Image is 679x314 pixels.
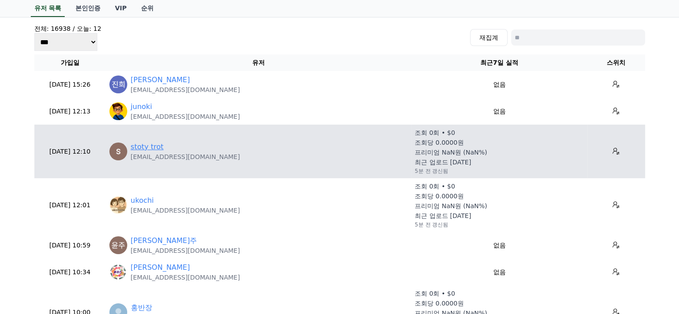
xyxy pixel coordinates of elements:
p: 프리미엄 NaN원 (NaN%) [415,148,487,157]
a: ukochi [131,195,154,206]
p: [DATE] 12:01 [38,201,102,210]
th: 최근7일 실적 [411,54,587,71]
p: 없음 [415,107,584,116]
th: 유저 [106,54,411,71]
a: [PERSON_NAME]주 [131,235,197,246]
p: 5분 전 갱신됨 [415,221,448,228]
p: [EMAIL_ADDRESS][DOMAIN_NAME] [131,273,240,282]
a: [PERSON_NAME] [131,75,190,85]
a: Home [3,251,59,273]
p: [EMAIL_ADDRESS][DOMAIN_NAME] [131,152,240,161]
p: 없음 [415,241,584,250]
p: [EMAIL_ADDRESS][DOMAIN_NAME] [131,85,240,94]
p: 조회당 0.0000원 [415,299,463,308]
img: https://lh3.googleusercontent.com/a/ACg8ocIaOu03eLjxrQXiAN7KkZpug2FX1BJB0JPbYwYo1x7CZF-w1xk=s96-c [109,263,127,281]
a: stoty trot [131,142,164,152]
a: [PERSON_NAME] [131,262,190,273]
p: [EMAIL_ADDRESS][DOMAIN_NAME] [131,112,240,121]
p: [DATE] 10:34 [38,268,102,277]
p: 최근 업로드 [DATE] [415,211,471,220]
p: [DATE] 12:10 [38,147,102,156]
img: https://lh3.googleusercontent.com/a/ACg8ocJu2dHIQ-K8T3LNrkoWDaFjexJdtJUg7ck8BTiuNypF2Di7Ug=s96-c [109,142,127,160]
p: [EMAIL_ADDRESS][DOMAIN_NAME] [131,206,240,215]
a: Settings [115,251,171,273]
span: Messages [74,264,100,272]
p: 조회당 0.0000원 [415,138,463,147]
th: 가입일 [34,54,106,71]
img: https://cdn.creward.net/profile/user/YY09Sep 3, 2025120349_80112e307bb7132086b56fe0167bf9c00b3236... [109,196,127,214]
button: 재집계 [470,29,508,46]
a: junoki [131,101,152,112]
th: 스위치 [587,54,645,71]
p: 조회당 0.0000원 [415,192,463,201]
p: 조회 0회 • $0 [415,289,455,298]
p: [DATE] 12:13 [38,107,102,116]
p: 없음 [415,268,584,277]
span: Settings [132,264,154,271]
a: 홍반장 [131,302,152,313]
h4: 전체: 16938 / 오늘: 12 [34,24,101,33]
a: Messages [59,251,115,273]
p: 조회 0회 • $0 [415,182,455,191]
span: Home [23,264,38,271]
img: https://lh3.googleusercontent.com/a/ACg8ocIg60PokbiBv2QhzkVCbGNxRtQPPckcFx83Wr0eXRTT3ako5Q=s96-c [109,236,127,254]
p: 5분 전 갱신됨 [415,167,448,175]
p: [DATE] 15:26 [38,80,102,89]
p: 프리미엄 NaN원 (NaN%) [415,201,487,210]
img: https://lh3.googleusercontent.com/a/ACg8ocIE2zjmlalvpUQfOuKqnLe_5JIs--fc7gwUfBU1G8avMI7Pig=s96-c [109,75,127,93]
p: [DATE] 10:59 [38,241,102,250]
p: [EMAIL_ADDRESS][DOMAIN_NAME] [131,246,240,255]
img: http://k.kakaocdn.net/dn/dJgR7Y/btsMYwKwjrg/s3JNpW71hYM8QeSGnXdRpK/img_640x640.jpg [109,102,127,120]
p: 조회 0회 • $0 [415,128,455,137]
p: 최근 업로드 [DATE] [415,158,471,167]
p: 없음 [415,80,584,89]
